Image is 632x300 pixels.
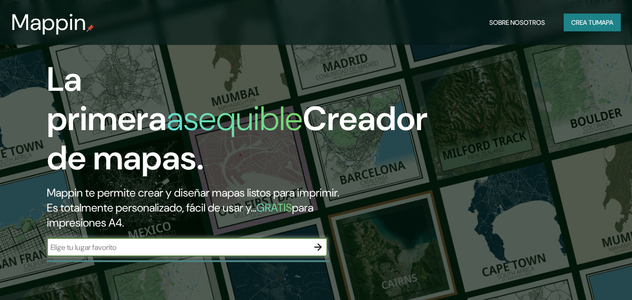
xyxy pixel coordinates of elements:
font: Sobre nosotros [489,18,545,27]
font: mapa [596,18,613,27]
font: para impresiones A4. [47,200,313,230]
button: Crea tumapa [564,14,621,31]
font: Es totalmente personalizado, fácil de usar y... [47,200,256,215]
font: Mappin [11,7,87,37]
font: Creador de mapas. [47,97,428,180]
input: Elige tu lugar favorito [47,242,309,253]
font: asequible [167,97,303,140]
button: Sobre nosotros [486,14,549,31]
font: GRATIS [256,200,292,215]
font: La primera [47,58,167,140]
font: Crea tu [571,18,596,27]
img: pin de mapeo [87,24,94,32]
iframe: Help widget launcher [549,263,622,290]
font: Mappin te permite crear y diseñar mapas listos para imprimir. [47,185,339,200]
